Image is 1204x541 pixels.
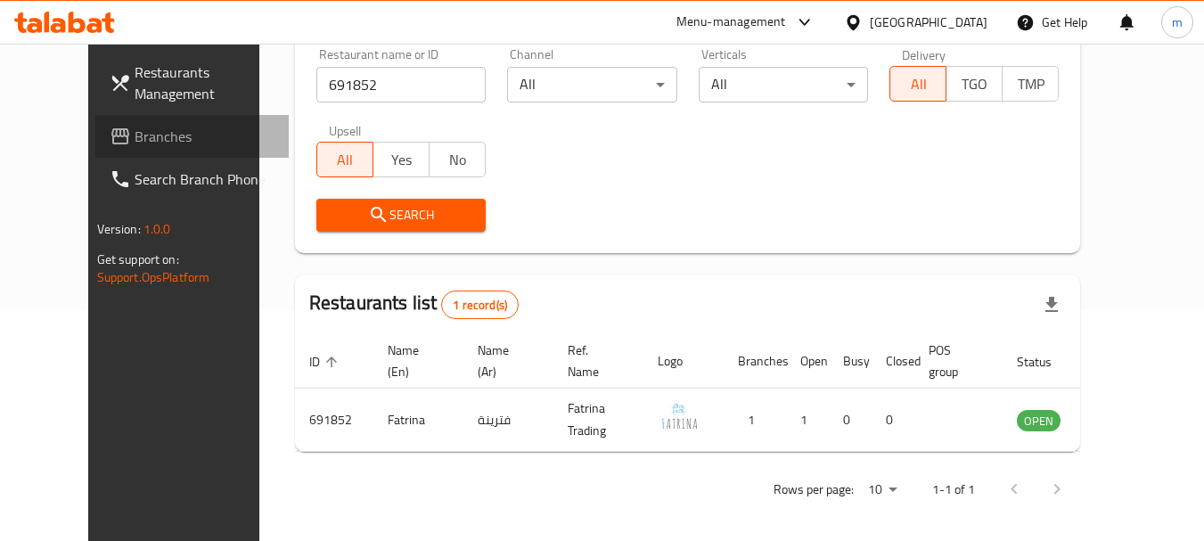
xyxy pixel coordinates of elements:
span: Get support on: [97,248,179,271]
button: TGO [946,66,1003,102]
button: Search [316,199,486,232]
th: Closed [872,334,914,389]
p: Rows per page: [774,479,854,501]
p: 1-1 of 1 [932,479,975,501]
div: Total records count [441,291,519,319]
th: Branches [724,334,786,389]
button: All [889,66,946,102]
button: All [316,142,373,177]
a: Search Branch Phone [95,158,290,201]
th: Logo [643,334,724,389]
a: Branches [95,115,290,158]
span: Yes [381,147,422,173]
span: Search Branch Phone [135,168,275,190]
div: All [699,67,868,102]
a: Support.OpsPlatform [97,266,210,289]
button: No [429,142,486,177]
span: No [437,147,479,173]
span: Ref. Name [568,340,622,382]
span: Status [1017,351,1075,373]
span: ID [309,351,343,373]
span: All [897,71,939,97]
td: 0 [829,389,872,452]
div: Menu-management [676,12,786,33]
table: enhanced table [295,334,1158,452]
td: 1 [724,389,786,452]
label: Delivery [902,48,946,61]
th: Busy [829,334,872,389]
span: 1 record(s) [442,297,518,314]
td: 0 [872,389,914,452]
td: 1 [786,389,829,452]
img: Fatrina [658,394,702,439]
td: Fatrina [373,389,463,452]
h2: Restaurants list [309,290,519,319]
th: Open [786,334,829,389]
div: Export file [1030,283,1073,326]
span: TGO [954,71,995,97]
div: All [507,67,676,102]
span: Branches [135,126,275,147]
span: POS group [929,340,981,382]
span: All [324,147,366,173]
label: Upsell [329,124,362,136]
div: OPEN [1017,410,1061,431]
input: Search for restaurant name or ID.. [316,67,486,102]
span: Version: [97,217,141,241]
button: Yes [373,142,430,177]
span: Restaurants Management [135,61,275,104]
div: Rows per page: [861,477,904,504]
span: Name (En) [388,340,442,382]
span: 1.0.0 [143,217,171,241]
span: Search [331,204,471,226]
a: Restaurants Management [95,51,290,115]
td: فترينة [463,389,553,452]
span: m [1172,12,1183,32]
button: TMP [1002,66,1059,102]
span: TMP [1010,71,1052,97]
div: [GEOGRAPHIC_DATA] [870,12,987,32]
td: Fatrina Trading [553,389,643,452]
span: OPEN [1017,411,1061,431]
td: 691852 [295,389,373,452]
span: Name (Ar) [478,340,532,382]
